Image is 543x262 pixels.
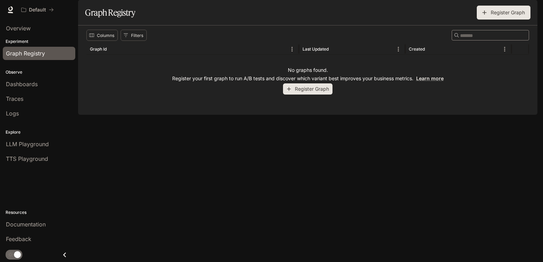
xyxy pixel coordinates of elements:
[121,30,147,41] button: Show filters
[18,3,57,17] button: All workspaces
[393,44,404,54] button: Menu
[452,30,529,40] div: Search
[477,6,530,20] button: Register Graph
[172,75,444,82] p: Register your first graph to run A/B tests and discover which variant best improves your business...
[29,7,46,13] p: Default
[288,67,328,74] p: No graphs found.
[303,46,329,52] div: Last Updated
[409,46,425,52] div: Created
[86,30,118,41] button: Select columns
[283,83,332,95] button: Register Graph
[107,44,118,54] button: Sort
[329,44,340,54] button: Sort
[85,6,135,20] h1: Graph Registry
[416,75,444,81] a: Learn more
[426,44,436,54] button: Sort
[90,46,107,52] div: Graph Id
[499,44,510,54] button: Menu
[287,44,297,54] button: Menu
